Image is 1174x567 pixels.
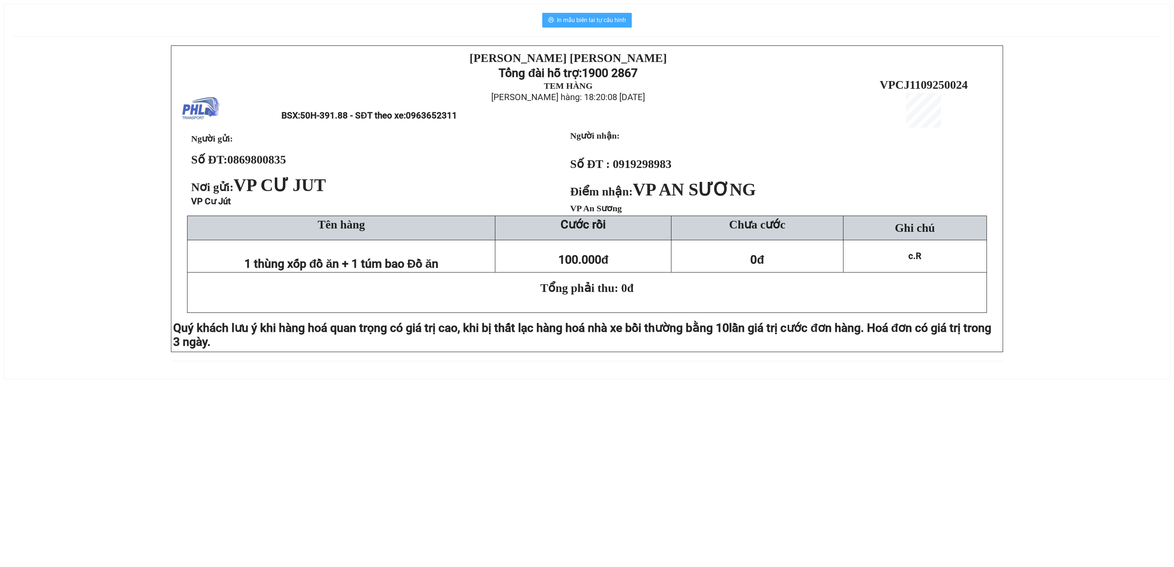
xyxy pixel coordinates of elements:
[561,217,606,231] strong: Cước rồi
[540,281,634,295] span: Tổng phải thu: 0đ
[227,153,286,166] span: 0869800835
[491,92,645,102] span: [PERSON_NAME] hàng: 18:20:08 [DATE]
[191,180,329,194] span: Nơi gửi:
[548,17,554,24] span: printer
[633,180,756,199] span: VP AN SƯƠNG
[570,157,610,171] strong: Số ĐT :
[470,51,667,65] strong: [PERSON_NAME] [PERSON_NAME]
[406,110,457,121] span: 0963652311
[570,185,756,198] strong: Điểm nhận:
[613,157,671,171] span: 0919298983
[544,81,593,91] strong: TEM HÀNG
[191,196,231,206] span: VP Cư Jút
[191,153,286,166] strong: Số ĐT:
[173,321,991,349] span: lần giá trị cước đơn hàng. Hoá đơn có giá trị trong 3 ngày.
[182,91,219,128] img: logo
[499,66,582,80] strong: Tổng đài hỗ trợ:
[318,218,365,231] span: Tên hàng
[281,110,457,121] span: BSX:
[173,321,729,335] span: Quý khách lưu ý khi hàng hoá quan trọng có giá trị cao, khi bị thất lạc hàng hoá nhà xe bồi thườn...
[234,175,326,195] span: VP CƯ JUT
[542,13,632,28] button: printerIn mẫu biên lai tự cấu hình
[244,257,438,271] span: 1 thùng xốp đồ ăn + 1 túm bao Đồ ăn
[895,221,935,234] span: Ghi chú
[729,218,785,231] span: Chưa cước
[908,251,921,261] span: c.R
[880,78,968,91] span: VPCJ1109250024
[570,131,620,140] strong: Người nhận:
[558,253,609,267] span: 100.000đ
[570,204,622,213] span: VP An Sương
[300,110,457,121] span: 50H-391.88 - SĐT theo xe:
[750,253,764,267] span: 0đ
[191,134,233,143] span: Người gửi:
[582,66,638,80] strong: 1900 2867
[557,15,626,25] span: In mẫu biên lai tự cấu hình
